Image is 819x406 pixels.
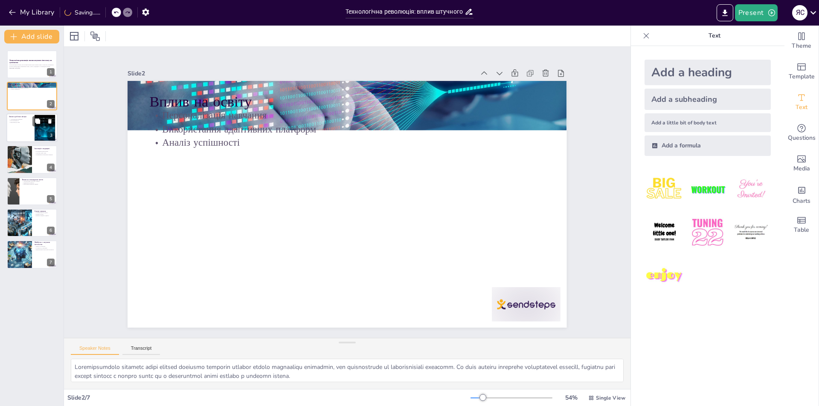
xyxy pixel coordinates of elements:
[122,346,160,355] button: Transcript
[9,120,32,121] p: Нові можливості
[7,240,57,268] div: 7
[35,248,55,249] p: Готовність до викликів
[67,29,81,43] div: Layout
[735,4,778,21] button: Present
[22,178,55,181] p: Вплив на повсякденне життя
[793,164,810,173] span: Media
[731,213,771,252] img: 6.jpeg
[47,132,55,139] div: 3
[688,213,727,252] img: 5.jpeg
[35,147,55,150] p: Інновації в медицині
[717,4,733,21] button: Export to PowerPoint
[645,213,684,252] img: 4.jpeg
[47,100,55,108] div: 2
[792,5,807,20] div: Я С
[561,394,581,402] div: 54 %
[645,60,771,85] div: Add a heading
[35,153,55,154] p: Розробка нових ліків
[645,170,684,209] img: 1.jpeg
[788,133,816,143] span: Questions
[47,259,55,266] div: 7
[35,241,55,246] p: Майбутнє з штучним інтелектом
[163,96,552,191] p: Аналіз успішності
[645,113,771,132] div: Add a little bit of body text
[6,6,58,19] button: My Library
[9,121,32,123] p: Підготовка до змін
[45,116,55,126] button: Delete Slide
[9,85,55,87] p: Персоналізація навчання
[7,50,57,78] div: 1
[645,89,771,110] div: Add a subheading
[9,67,55,69] p: Generated with [URL]
[47,164,55,171] div: 4
[168,69,558,164] p: Персоналізація навчання
[22,183,55,185] p: Організація щоденних завдань
[784,148,819,179] div: Add images, graphics, shapes or video
[9,115,32,118] p: Зміни в робочих місцях
[9,86,55,88] p: Використання адаптивних платформ
[35,210,55,213] p: Етичні питання
[346,6,465,18] input: Insert title
[796,103,807,112] span: Text
[35,246,55,248] p: Зміни в суспільстві
[789,72,815,81] span: Template
[32,116,43,126] button: Duplicate Slide
[35,215,55,217] p: Вплив на людську гідність
[64,9,100,17] div: Saving......
[35,249,55,251] p: Використання технологій на користь
[792,4,807,21] button: Я С
[784,87,819,118] div: Add text boxes
[171,52,561,154] p: Вплив на освіту
[7,177,57,205] div: 5
[645,256,684,296] img: 7.jpeg
[47,68,55,76] div: 1
[731,170,771,209] img: 3.jpeg
[71,346,119,355] button: Speaker Notes
[792,41,811,51] span: Theme
[784,26,819,56] div: Change the overall theme
[9,64,55,67] p: Ця презентація розгляне, як штучний інтелект може змінити наше суспільство, впливаючи на різні ас...
[4,30,59,43] button: Add slide
[9,83,55,86] p: Вплив на освіту
[7,82,57,110] div: 2
[22,180,55,182] p: Автоматизація побутових завдань
[784,56,819,87] div: Add ready made slides
[9,59,52,64] strong: Технологічна революція: вплив штучного інтелекту на суспільство
[7,209,57,237] div: 6
[156,26,497,106] div: Slide 2
[793,196,810,206] span: Charts
[35,212,55,213] p: Конфіденційність даних
[9,88,55,90] p: Аналіз успішності
[35,154,55,155] p: Покращення лікувальних процесів
[596,394,625,401] span: Single View
[784,179,819,210] div: Add charts and graphs
[688,170,727,209] img: 2.jpeg
[166,83,555,178] p: Використання адаптивних платформ
[22,182,55,184] p: Підвищення комфорту
[645,135,771,156] div: Add a formula
[794,225,809,235] span: Table
[90,31,100,41] span: Position
[47,227,55,234] div: 6
[71,359,624,382] textarea: Loremipsumdolo sitametc adipi elitsed doeiusmo temporin utlabor etdolo magnaaliqu enimadmin, ven ...
[784,118,819,148] div: Get real-time input from your audience
[784,210,819,240] div: Add a table
[6,113,58,142] div: 3
[35,213,55,215] p: Безпека систем
[7,145,57,173] div: 4
[47,195,55,203] div: 5
[9,118,32,120] p: Автоматизація професій
[35,151,55,153] p: Поліпшення діагностики
[67,394,470,402] div: Slide 2 / 7
[653,26,776,46] p: Text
